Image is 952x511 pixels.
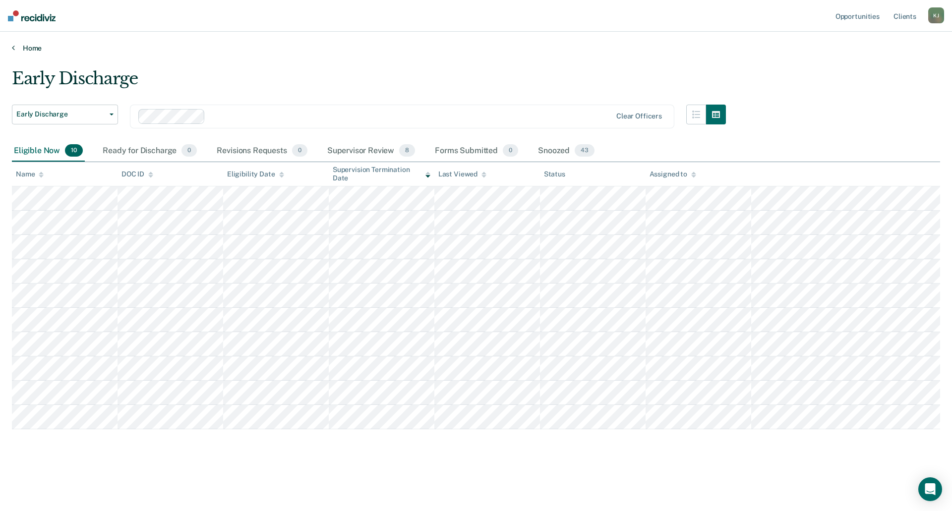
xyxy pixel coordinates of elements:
div: Revisions Requests0 [215,140,309,162]
span: Early Discharge [16,110,106,118]
div: Open Intercom Messenger [918,477,942,501]
div: Forms Submitted0 [433,140,520,162]
div: Last Viewed [438,170,486,178]
img: Recidiviz [8,10,56,21]
div: Ready for Discharge0 [101,140,199,162]
a: Home [12,44,940,53]
div: Status [544,170,565,178]
span: 0 [181,144,197,157]
span: 10 [65,144,83,157]
div: Snoozed43 [536,140,596,162]
span: 0 [503,144,518,157]
div: Supervisor Review8 [325,140,417,162]
div: K J [928,7,944,23]
div: Clear officers [616,112,662,120]
div: Eligible Now10 [12,140,85,162]
span: 43 [575,144,595,157]
span: 8 [399,144,415,157]
div: Assigned to [650,170,696,178]
button: KJ [928,7,944,23]
div: Eligibility Date [227,170,284,178]
span: 0 [292,144,307,157]
div: Early Discharge [12,68,726,97]
div: Name [16,170,44,178]
div: DOC ID [121,170,153,178]
div: Supervision Termination Date [333,166,430,182]
button: Early Discharge [12,105,118,124]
